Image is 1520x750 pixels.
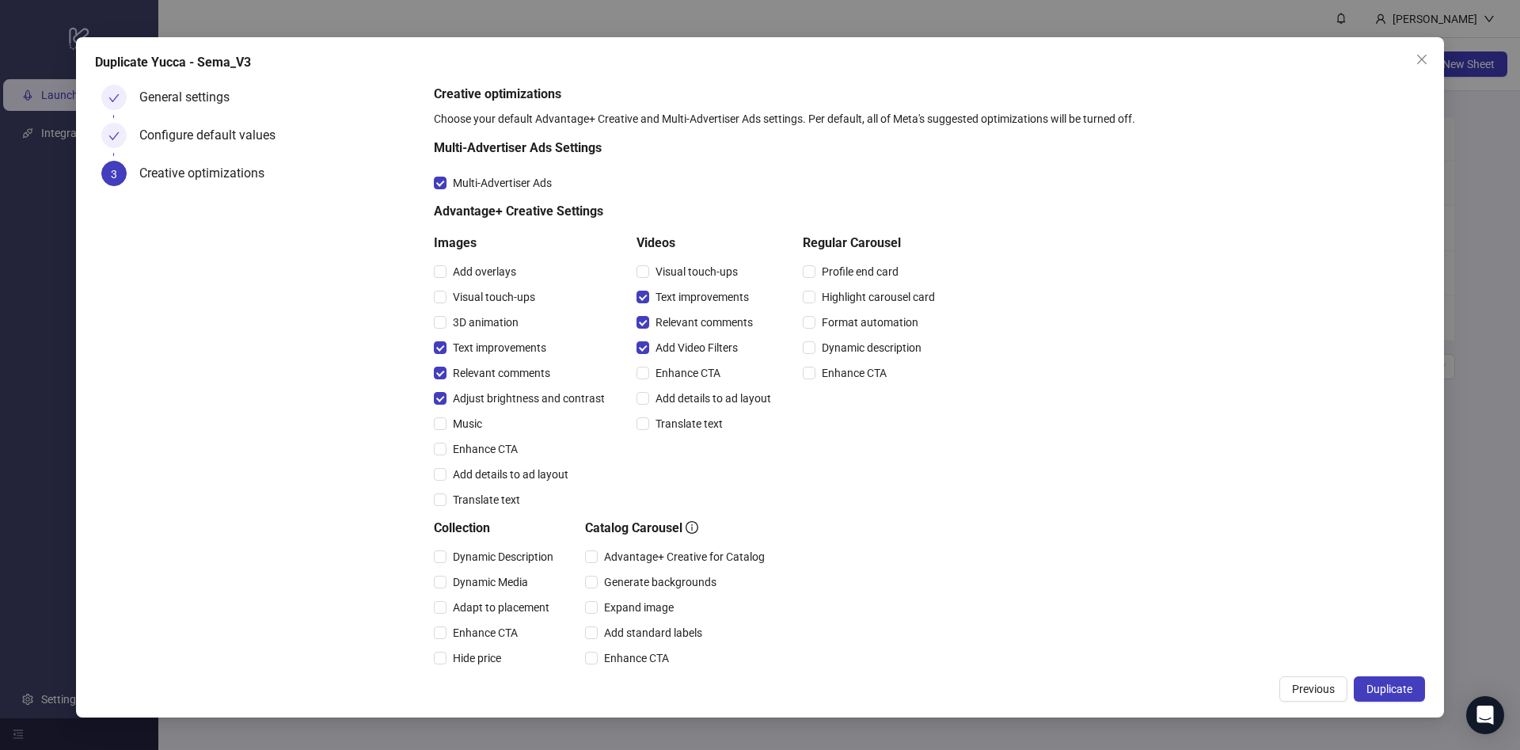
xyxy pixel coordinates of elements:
span: Enhance CTA [446,440,524,458]
h5: Images [434,234,611,253]
span: Dynamic description [815,339,928,356]
button: Close [1409,47,1434,72]
span: Visual touch-ups [446,288,541,306]
span: Advantage+ Creative for Catalog [598,548,771,565]
span: Highlight carousel card [815,288,941,306]
span: Add details to ad layout [446,466,575,483]
span: Hide price [446,649,507,667]
span: Dynamic Media [446,573,534,591]
span: Adapt to placement [446,599,556,616]
span: info-circle [686,521,698,534]
h5: Creative optimizations [434,85,1419,104]
div: Configure default values [139,123,288,148]
div: Duplicate Yucca - Sema_V3 [95,53,1425,72]
span: Enhance CTA [815,364,893,382]
span: Text improvements [649,288,755,306]
span: check [108,93,120,104]
span: Add details to ad layout [649,390,777,407]
span: Previous [1292,683,1335,695]
span: Adjust brightness and contrast [446,390,611,407]
span: Add standard labels [598,624,709,641]
span: Add Video Filters [649,339,744,356]
h5: Videos [636,234,777,253]
span: Dynamic Description [446,548,560,565]
span: Visual touch-ups [649,263,744,280]
button: Duplicate [1354,676,1425,702]
span: Translate text [446,491,526,508]
h5: Multi-Advertiser Ads Settings [434,139,941,158]
h5: Catalog Carousel [585,519,771,538]
span: Enhance CTA [446,624,524,641]
span: Relevant comments [446,364,557,382]
div: Creative optimizations [139,161,277,186]
h5: Regular Carousel [803,234,941,253]
span: Multi-Advertiser Ads [446,174,558,192]
button: Previous [1279,676,1347,702]
div: Open Intercom Messenger [1466,696,1504,734]
span: close [1415,53,1428,66]
span: Enhance CTA [649,364,727,382]
span: Relevant comments [649,314,759,331]
div: Choose your default Advantage+ Creative and Multi-Advertiser Ads settings. Per default, all of Me... [434,110,1419,128]
span: check [108,131,120,142]
span: 3D animation [446,314,525,331]
span: Generate backgrounds [598,573,723,591]
h5: Advantage+ Creative Settings [434,202,941,221]
div: General settings [139,85,242,110]
span: Music [446,415,488,432]
span: Text improvements [446,339,553,356]
span: Add overlays [446,263,522,280]
span: Format automation [815,314,925,331]
span: 3 [111,168,117,181]
span: Translate text [649,415,729,432]
span: Duplicate [1366,683,1412,695]
span: Profile end card [815,263,905,280]
h5: Collection [434,519,560,538]
span: Expand image [598,599,680,616]
span: Enhance CTA [598,649,675,667]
